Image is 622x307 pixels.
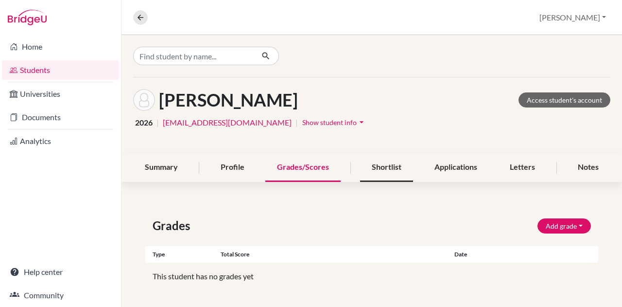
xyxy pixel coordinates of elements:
input: Find student by name... [133,47,254,65]
span: Grades [153,217,194,235]
button: Add grade [537,218,591,234]
a: Universities [2,84,119,104]
a: Students [2,60,119,80]
button: [PERSON_NAME] [535,8,610,27]
span: | [156,117,159,128]
div: Summary [133,153,190,182]
button: Show student infoarrow_drop_down [302,115,367,130]
div: Notes [566,153,610,182]
div: Grades/Scores [265,153,341,182]
div: Letters [498,153,547,182]
div: Profile [209,153,256,182]
img: Alessandro Boselli's avatar [133,89,155,111]
div: Shortlist [360,153,413,182]
i: arrow_drop_down [357,117,366,127]
a: [EMAIL_ADDRESS][DOMAIN_NAME] [163,117,292,128]
p: This student has no grades yet [153,271,591,282]
a: Documents [2,108,119,127]
div: Total score [221,250,447,259]
span: Show student info [302,118,357,126]
a: Home [2,37,119,56]
div: Type [145,250,221,259]
a: Access student's account [518,92,610,108]
img: Bridge-U [8,10,47,25]
span: | [295,117,298,128]
a: Analytics [2,131,119,151]
a: Community [2,286,119,305]
div: Applications [423,153,489,182]
span: 2026 [135,117,153,128]
a: Help center [2,262,119,282]
h1: [PERSON_NAME] [159,90,298,110]
div: Date [447,250,560,259]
